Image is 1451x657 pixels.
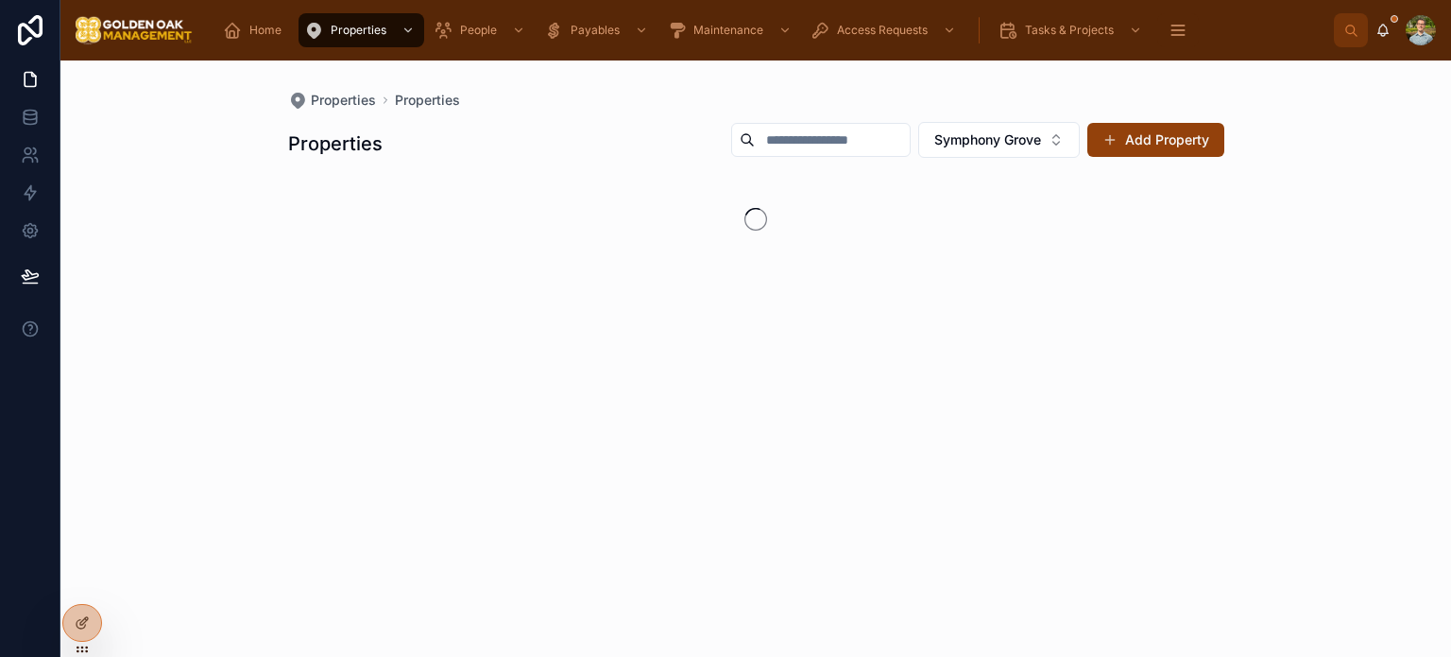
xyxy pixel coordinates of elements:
[208,9,1334,51] div: scrollable content
[288,130,383,157] h1: Properties
[217,13,295,47] a: Home
[428,13,535,47] a: People
[571,23,620,38] span: Payables
[311,91,376,110] span: Properties
[837,23,928,38] span: Access Requests
[1087,123,1224,157] button: Add Property
[993,13,1152,47] a: Tasks & Projects
[395,91,460,110] a: Properties
[299,13,424,47] a: Properties
[288,91,376,110] a: Properties
[460,23,497,38] span: People
[693,23,763,38] span: Maintenance
[76,15,193,45] img: App logo
[249,23,282,38] span: Home
[1025,23,1114,38] span: Tasks & Projects
[805,13,965,47] a: Access Requests
[918,122,1080,158] button: Select Button
[331,23,386,38] span: Properties
[661,13,801,47] a: Maintenance
[538,13,657,47] a: Payables
[934,130,1041,149] span: Symphony Grove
